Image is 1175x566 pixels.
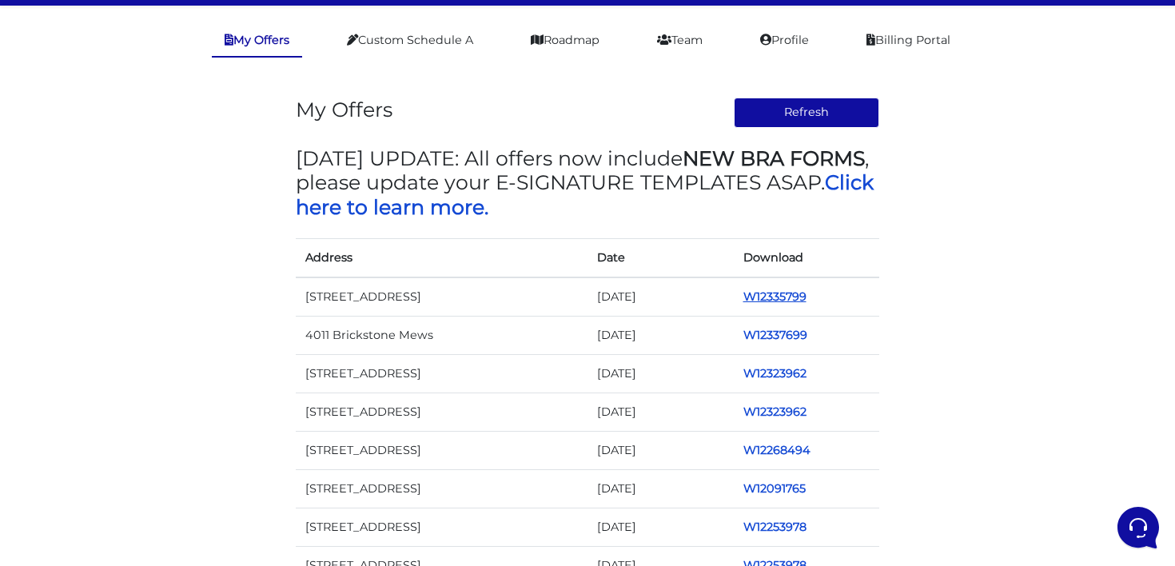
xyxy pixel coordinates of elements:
a: See all [258,90,294,102]
a: Billing Portal [854,25,963,56]
input: Search for an Article... [36,258,261,274]
td: [STREET_ADDRESS] [296,470,587,508]
td: [STREET_ADDRESS] [296,354,587,393]
p: Help [248,441,269,456]
td: [DATE] [587,431,734,469]
td: 4011 Brickstone Mews [296,316,587,354]
span: Your Conversations [26,90,129,102]
td: [STREET_ADDRESS] [296,431,587,469]
td: [STREET_ADDRESS] [296,277,587,317]
img: dark [26,115,58,147]
a: My Offers [212,25,302,58]
button: Start a Conversation [26,160,294,192]
td: [DATE] [587,508,734,547]
h3: My Offers [296,98,392,122]
th: Address [296,238,587,277]
img: dark [51,115,83,147]
button: Refresh [734,98,880,128]
button: Help [209,419,307,456]
a: Roadmap [518,25,612,56]
iframe: Customerly Messenger Launcher [1114,504,1162,552]
td: [DATE] [587,393,734,431]
a: Profile [747,25,822,56]
a: W12091765 [743,481,806,496]
p: Home [48,441,75,456]
a: W12323962 [743,405,807,419]
th: Date [587,238,734,277]
button: Home [13,419,111,456]
span: Start a Conversation [115,169,224,182]
a: W12323962 [743,366,807,381]
td: [DATE] [587,277,734,317]
a: Custom Schedule A [334,25,486,56]
p: Messages [137,441,183,456]
a: W12268494 [743,443,811,457]
button: Messages [111,419,209,456]
th: Download [734,238,880,277]
a: Team [644,25,715,56]
td: [STREET_ADDRESS] [296,508,587,547]
td: [DATE] [587,470,734,508]
h3: [DATE] UPDATE: All offers now include , please update your E-SIGNATURE TEMPLATES ASAP. [296,146,879,219]
a: W12253978 [743,520,807,534]
a: W12335799 [743,289,807,304]
td: [STREET_ADDRESS] [296,393,587,431]
h2: Hello [PERSON_NAME] 👋 [13,13,269,64]
a: Click here to learn more. [296,170,874,218]
a: Open Help Center [199,224,294,237]
span: Find an Answer [26,224,109,237]
td: [DATE] [587,316,734,354]
a: W12337699 [743,328,807,342]
td: [DATE] [587,354,734,393]
strong: NEW BRA FORMS [683,146,865,170]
